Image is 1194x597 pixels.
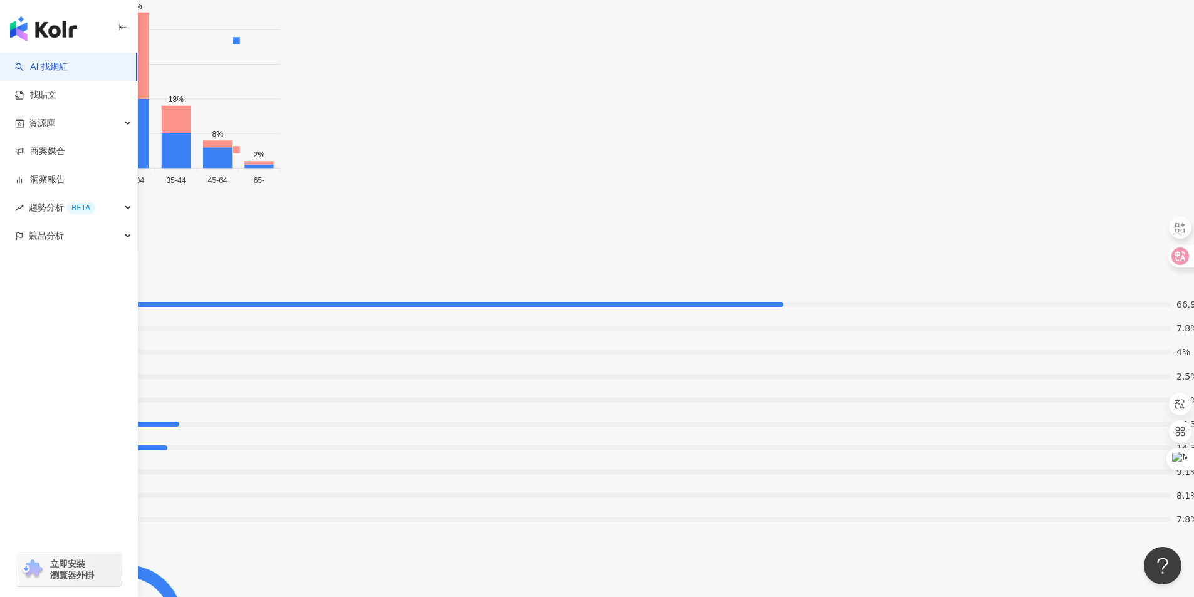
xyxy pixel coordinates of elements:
a: chrome extension立即安裝 瀏覽器外掛 [16,553,122,586]
span: 4% [1176,348,1194,356]
tspan: 35-44 [167,176,186,185]
span: 立即安裝 瀏覽器外掛 [50,558,94,581]
img: logo [10,16,77,41]
iframe: Help Scout Beacon - Open [1144,547,1181,584]
a: 洞察報告 [15,174,65,186]
span: 競品分析 [29,222,64,250]
span: 7.8% [1176,324,1194,333]
div: BETA [66,202,95,214]
span: rise [15,204,24,212]
a: 找貼文 [15,89,56,101]
a: 商案媒合 [15,145,65,158]
span: 66.9% [1176,300,1194,309]
span: 資源庫 [29,109,55,137]
img: chrome extension [20,559,45,579]
span: 7.8% [1176,515,1194,524]
a: searchAI 找網紅 [15,61,68,73]
span: 8.1% [1176,491,1194,500]
tspan: 65- [254,176,264,185]
span: 趨勢分析 [29,194,95,222]
tspan: 45-64 [208,176,228,185]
